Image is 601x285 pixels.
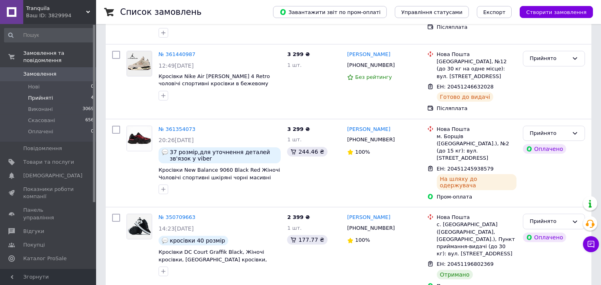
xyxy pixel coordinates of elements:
[170,237,225,244] span: кросівки 40 розмір
[437,133,517,162] div: м. Борщів ([GEOGRAPHIC_DATA].), №2 (до 15 кг): вул. [STREET_ADDRESS]
[355,149,370,155] span: 100%
[437,166,494,172] span: ЕН: 20451245938579
[162,237,168,244] img: :speech_balloon:
[347,126,390,133] a: [PERSON_NAME]
[159,214,195,220] a: № 350709663
[355,74,392,80] span: Без рейтингу
[127,214,152,239] img: Фото товару
[159,249,267,270] a: Кросівки DC Court Graffik Black, Жіночі кросівки, [GEOGRAPHIC_DATA] кросівки, [GEOGRAPHIC_DATA]
[159,225,194,232] span: 14:23[DATE]
[530,129,569,138] div: Прийнято
[82,106,94,113] span: 3069
[477,6,512,18] button: Експорт
[159,137,194,143] span: 20:26[DATE]
[273,6,387,18] button: Завантажити звіт по пром-оплаті
[583,236,599,252] button: Чат з покупцем
[437,92,494,102] div: Готово до видачі
[23,186,74,200] span: Показники роботи компанії
[530,217,569,226] div: Прийнято
[355,237,370,243] span: 100%
[127,126,152,151] a: Фото товару
[483,9,506,15] span: Експорт
[127,51,152,76] img: Фото товару
[437,105,517,112] div: Післяплата
[437,221,517,257] div: с. [GEOGRAPHIC_DATA] ([GEOGRAPHIC_DATA], [GEOGRAPHIC_DATA].), Пункт приймання-видачі (до 30 кг): ...
[28,83,40,90] span: Нові
[170,149,277,162] span: 37 розмір,для уточнення деталей зв'язок у viber
[401,9,462,15] span: Управління статусами
[520,6,593,18] button: Створити замовлення
[287,126,310,132] span: 3 299 ₴
[530,54,569,63] div: Прийнято
[120,7,201,17] h1: Список замовлень
[23,241,45,249] span: Покупці
[523,144,566,154] div: Оплачено
[347,214,390,221] a: [PERSON_NAME]
[23,207,74,221] span: Панель управління
[159,73,270,94] a: Кросівки Nike Air [PERSON_NAME] 4 Retro чоловічі спортивні кросівки в бежевому кольорі [PERSON_NAME]
[526,9,587,15] span: Створити замовлення
[23,145,62,152] span: Повідомлення
[437,214,517,221] div: Нова Пошта
[91,128,94,135] span: 0
[346,60,396,70] div: [PHONE_NUMBER]
[23,159,74,166] span: Товари та послуги
[437,84,494,90] span: ЕН: 20451246632028
[28,117,55,124] span: Скасовані
[28,106,53,113] span: Виконані
[437,58,517,80] div: [GEOGRAPHIC_DATA], №12 (до 30 кг на одне місце): вул. [STREET_ADDRESS]
[347,51,390,58] a: [PERSON_NAME]
[512,9,593,15] a: Створити замовлення
[4,28,94,42] input: Пошук
[26,5,86,12] span: Tranquila
[395,6,469,18] button: Управління статусами
[437,24,517,31] div: Післяплата
[437,51,517,58] div: Нова Пошта
[85,117,94,124] span: 656
[287,225,302,231] span: 1 шт.
[287,235,327,245] div: 177.77 ₴
[23,70,56,78] span: Замовлення
[346,134,396,145] div: [PHONE_NUMBER]
[523,233,566,242] div: Оплачено
[127,126,152,151] img: Фото товару
[28,94,53,102] span: Прийняті
[159,167,280,188] a: Кросівки New Balance 9060 Black Red Жіночі Чоловічі спортивні шкіряні чорні масивні кросівки [GEO...
[23,172,82,179] span: [DEMOGRAPHIC_DATA]
[159,51,195,57] a: № 361440987
[23,255,66,262] span: Каталог ProSale
[159,62,194,69] span: 12:49[DATE]
[26,12,96,19] div: Ваш ID: 3829994
[287,136,302,142] span: 1 шт.
[91,94,94,102] span: 4
[437,193,517,201] div: Пром-оплата
[28,128,53,135] span: Оплачені
[346,223,396,233] div: [PHONE_NUMBER]
[437,270,473,279] div: Отримано
[287,51,310,57] span: 3 299 ₴
[127,51,152,76] a: Фото товару
[437,261,494,267] span: ЕН: 20451196802369
[437,174,517,190] div: На шляху до одержувача
[91,83,94,90] span: 0
[127,214,152,239] a: Фото товару
[159,126,195,132] a: № 361354073
[23,50,96,64] span: Замовлення та повідомлення
[437,126,517,133] div: Нова Пошта
[162,149,168,155] img: :speech_balloon:
[279,8,380,16] span: Завантажити звіт по пром-оплаті
[287,62,302,68] span: 1 шт.
[287,147,327,157] div: 244.46 ₴
[23,228,44,235] span: Відгуки
[287,214,310,220] span: 2 399 ₴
